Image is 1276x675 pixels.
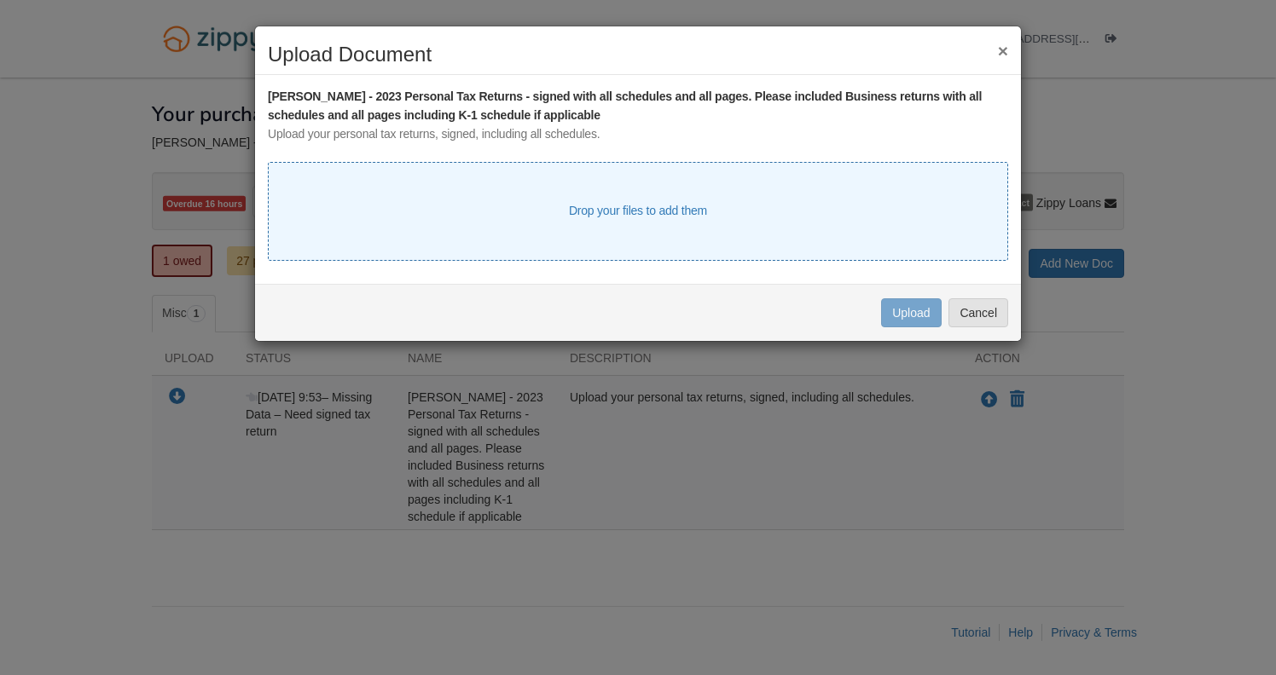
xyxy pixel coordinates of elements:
div: Upload your personal tax returns, signed, including all schedules. [268,125,1008,144]
button: Cancel [948,298,1008,327]
h2: Upload Document [268,43,1008,66]
button: × [998,42,1008,60]
div: Drop your files to add them [569,202,707,221]
div: [PERSON_NAME] - 2023 Personal Tax Returns - signed with all schedules and all pages. Please inclu... [268,88,1008,125]
button: Upload [881,298,941,327]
